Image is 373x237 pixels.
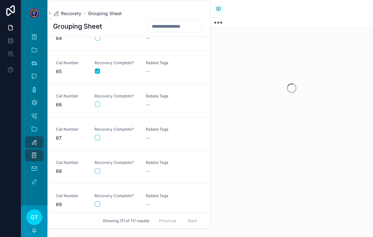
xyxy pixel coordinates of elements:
[94,60,138,66] span: Recovery Complete?
[146,35,150,41] span: --
[146,193,189,198] span: Rabies Tags
[56,101,87,108] span: 66
[56,60,87,66] span: Cat Number
[146,160,189,165] span: Rabies Tags
[146,93,189,99] span: Rabies Tags
[146,60,189,66] span: Rabies Tags
[146,135,150,141] span: --
[146,68,150,75] span: --
[56,35,87,41] span: 64
[48,118,210,151] a: Cat Number67Recovery Complete?Rabies Tags--
[53,10,81,17] a: Recovery
[88,10,122,17] a: Grouping Sheet
[56,93,87,99] span: Cat Number
[48,151,210,184] a: Cat Number68Recovery Complete?Rabies Tags--
[56,193,87,198] span: Cat Number
[53,22,102,31] h1: Grouping Sheet
[48,51,210,84] a: Cat Number65Recovery Complete?Rabies Tags--
[103,218,149,224] span: Showing 111 of 111 results
[146,168,150,174] span: --
[48,184,210,217] a: Cat Number69Recovery Complete?Rabies Tags--
[146,201,150,208] span: --
[21,26,47,196] div: scrollable content
[146,101,150,108] span: --
[56,201,87,208] span: 69
[29,8,40,18] img: App logo
[56,127,87,132] span: Cat Number
[48,84,210,118] a: Cat Number66Recovery Complete?Rabies Tags--
[146,127,189,132] span: Rabies Tags
[56,68,87,75] span: 65
[56,160,87,165] span: Cat Number
[94,127,138,132] span: Recovery Complete?
[94,93,138,99] span: Recovery Complete?
[94,193,138,198] span: Recovery Complete?
[31,213,38,221] span: GT
[94,160,138,165] span: Recovery Complete?
[56,135,87,141] span: 67
[56,168,87,174] span: 68
[61,10,81,17] span: Recovery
